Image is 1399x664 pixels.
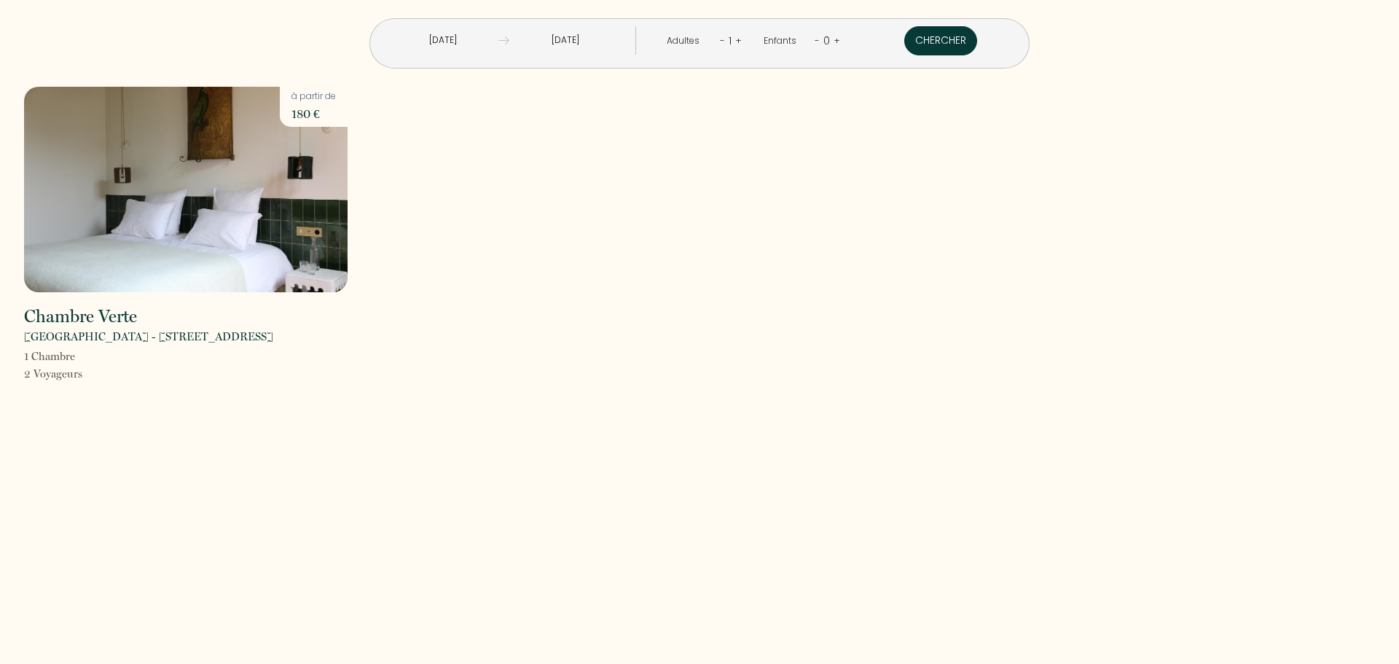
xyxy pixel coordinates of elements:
[820,29,834,52] div: 0
[498,35,509,46] img: guests
[904,26,977,55] button: Chercher
[291,103,336,124] p: 180 €
[764,34,802,48] div: Enfants
[387,26,498,55] input: Arrivée
[509,26,621,55] input: Départ
[725,29,735,52] div: 1
[815,34,820,47] a: -
[24,308,137,325] h2: Chambre Verte
[735,34,742,47] a: +
[24,328,273,345] p: [GEOGRAPHIC_DATA] - [STREET_ADDRESS]
[720,34,725,47] a: -
[78,367,82,380] span: s
[24,348,82,365] p: 1 Chambre
[24,87,348,292] img: rental-image
[834,34,840,47] a: +
[24,365,82,383] p: 2 Voyageur
[667,34,705,48] div: Adultes
[291,90,336,103] p: à partir de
